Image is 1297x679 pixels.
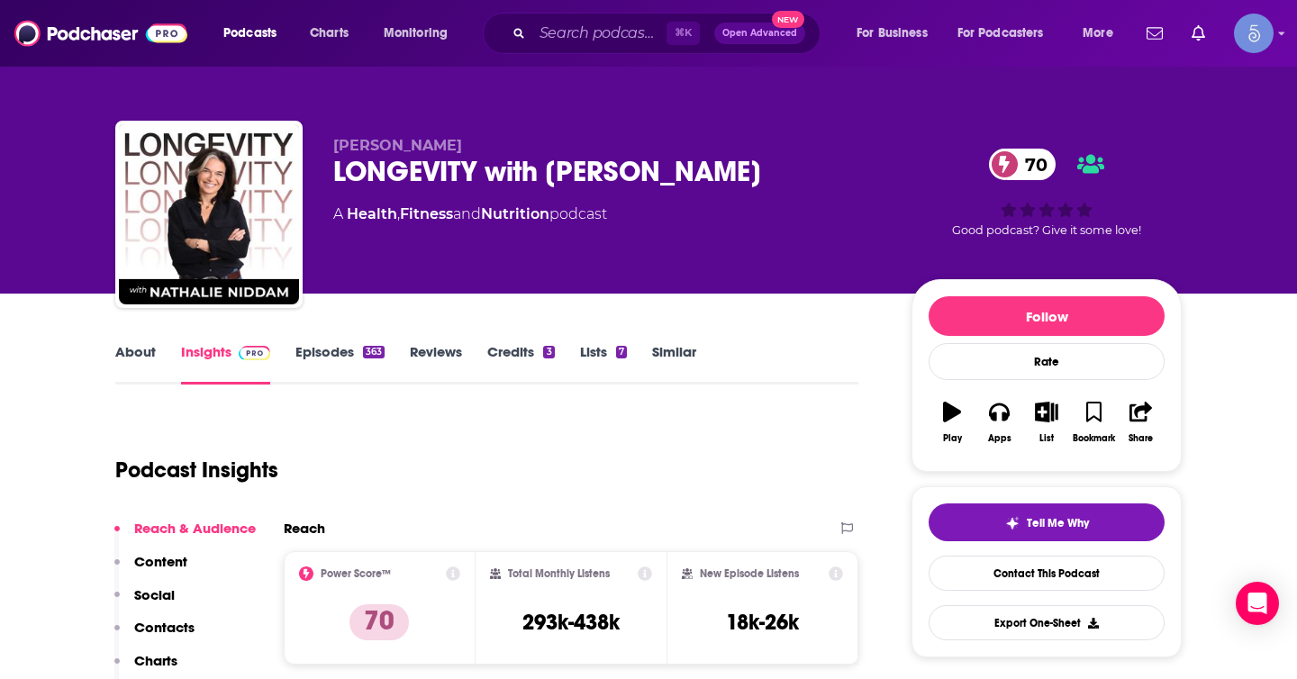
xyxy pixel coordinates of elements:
[929,503,1165,541] button: tell me why sparkleTell Me Why
[114,520,256,553] button: Reach & Audience
[929,390,975,455] button: Play
[1083,21,1113,46] span: More
[543,346,554,358] div: 3
[952,223,1141,237] span: Good podcast? Give it some love!
[1073,433,1115,444] div: Bookmark
[912,137,1182,249] div: 70Good podcast? Give it some love!
[1023,390,1070,455] button: List
[1139,18,1170,49] a: Show notifications dropdown
[929,296,1165,336] button: Follow
[295,343,385,385] a: Episodes363
[181,343,270,385] a: InsightsPodchaser Pro
[957,21,1044,46] span: For Podcasters
[1070,19,1136,48] button: open menu
[580,343,627,385] a: Lists7
[119,124,299,304] img: LONGEVITY with Nathalie Niddam
[134,586,175,603] p: Social
[333,204,607,225] div: A podcast
[929,556,1165,591] a: Contact This Podcast
[114,553,187,586] button: Content
[134,520,256,537] p: Reach & Audience
[975,390,1022,455] button: Apps
[522,609,620,636] h3: 293k-438k
[363,346,385,358] div: 363
[988,433,1011,444] div: Apps
[943,433,962,444] div: Play
[726,609,799,636] h3: 18k-26k
[298,19,359,48] a: Charts
[1007,149,1057,180] span: 70
[400,205,453,222] a: Fitness
[321,567,391,580] h2: Power Score™
[114,586,175,620] button: Social
[223,21,277,46] span: Podcasts
[1184,18,1212,49] a: Show notifications dropdown
[333,137,462,154] span: [PERSON_NAME]
[481,205,549,222] a: Nutrition
[1236,582,1279,625] div: Open Intercom Messenger
[667,22,700,45] span: ⌘ K
[115,343,156,385] a: About
[114,619,195,652] button: Contacts
[772,11,804,28] span: New
[397,205,400,222] span: ,
[532,19,667,48] input: Search podcasts, credits, & more...
[1234,14,1274,53] button: Show profile menu
[371,19,471,48] button: open menu
[1118,390,1165,455] button: Share
[1027,516,1089,530] span: Tell Me Why
[310,21,349,46] span: Charts
[453,205,481,222] span: and
[14,16,187,50] img: Podchaser - Follow, Share and Rate Podcasts
[239,346,270,360] img: Podchaser Pro
[410,343,462,385] a: Reviews
[384,21,448,46] span: Monitoring
[134,652,177,669] p: Charts
[349,604,409,640] p: 70
[347,205,397,222] a: Health
[211,19,300,48] button: open menu
[722,29,797,38] span: Open Advanced
[1129,433,1153,444] div: Share
[929,343,1165,380] div: Rate
[487,343,554,385] a: Credits3
[284,520,325,537] h2: Reach
[1234,14,1274,53] span: Logged in as Spiral5-G1
[857,21,928,46] span: For Business
[946,19,1070,48] button: open menu
[1234,14,1274,53] img: User Profile
[652,343,696,385] a: Similar
[115,457,278,484] h1: Podcast Insights
[929,605,1165,640] button: Export One-Sheet
[844,19,950,48] button: open menu
[134,619,195,636] p: Contacts
[1005,516,1020,530] img: tell me why sparkle
[500,13,838,54] div: Search podcasts, credits, & more...
[508,567,610,580] h2: Total Monthly Listens
[714,23,805,44] button: Open AdvancedNew
[1039,433,1054,444] div: List
[989,149,1057,180] a: 70
[1070,390,1117,455] button: Bookmark
[134,553,187,570] p: Content
[616,346,627,358] div: 7
[700,567,799,580] h2: New Episode Listens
